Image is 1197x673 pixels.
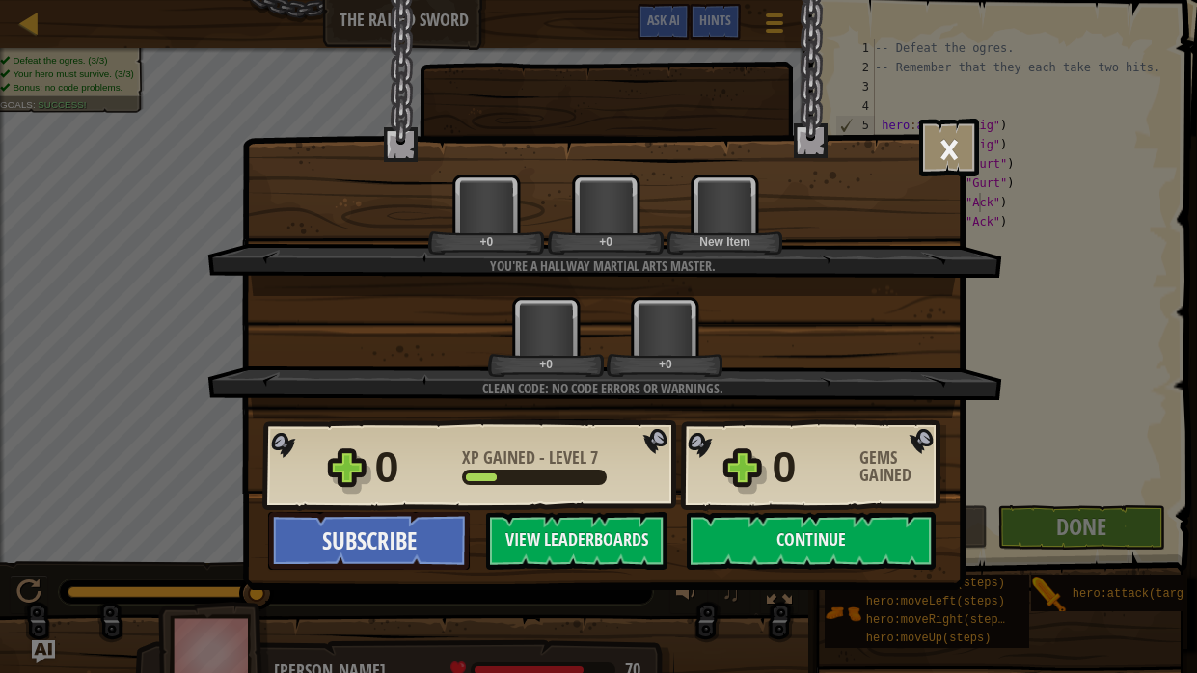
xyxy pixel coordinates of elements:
div: 0 [375,437,450,498]
div: Gems Gained [859,449,946,484]
button: Subscribe [268,512,470,570]
div: +0 [492,357,601,371]
span: Level [545,445,590,470]
div: 0 [773,437,848,498]
div: +0 [552,234,661,249]
div: New Item [670,234,779,249]
span: XP Gained [462,445,539,470]
button: Continue [687,512,936,570]
div: You're a hallway martial arts master. [299,256,908,276]
div: - [462,449,598,467]
button: × [919,119,979,176]
div: +0 [432,234,541,249]
div: Clean code: no code errors or warnings. [299,379,908,398]
div: +0 [611,357,720,371]
button: View Leaderboards [486,512,667,570]
span: 7 [590,445,598,470]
